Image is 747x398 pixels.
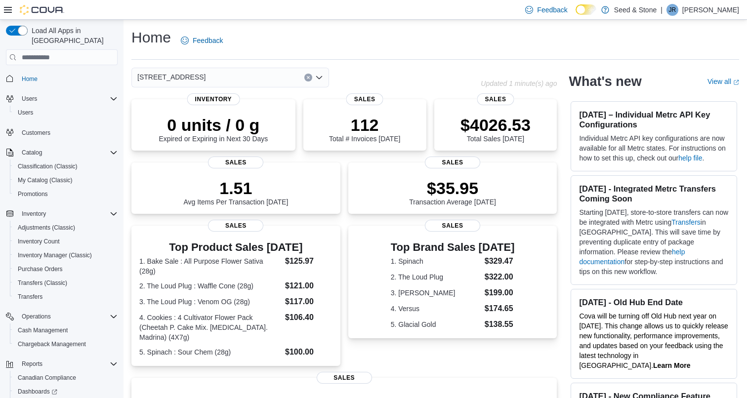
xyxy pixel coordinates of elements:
dt: 1. Spinach [391,256,481,266]
dt: 1. Bake Sale : All Purpose Flower Sativa (28g) [139,256,281,276]
dd: $121.00 [285,280,332,292]
h3: [DATE] - Integrated Metrc Transfers Coming Soon [579,184,729,203]
button: Users [2,92,122,106]
span: Sales [477,93,514,105]
p: Starting [DATE], store-to-store transfers can now be integrated with Metrc using in [GEOGRAPHIC_D... [579,207,729,277]
p: Updated 1 minute(s) ago [481,80,557,87]
button: Transfers (Classic) [10,276,122,290]
p: 1.51 [183,178,288,198]
span: Transfers (Classic) [14,277,118,289]
svg: External link [733,80,739,85]
div: Jimmie Rao [666,4,678,16]
span: Chargeback Management [14,338,118,350]
p: $4026.53 [460,115,531,135]
button: Catalog [18,147,46,159]
button: Clear input [304,74,312,81]
span: Purchase Orders [18,265,63,273]
span: Inventory Count [14,236,118,247]
button: Transfers [10,290,122,304]
span: Dashboards [14,386,118,398]
span: Inventory [18,208,118,220]
span: Sales [317,372,372,384]
span: Home [22,75,38,83]
p: 0 units / 0 g [159,115,268,135]
a: Promotions [14,188,52,200]
h2: What's new [569,74,641,89]
dd: $174.65 [485,303,515,315]
button: Reports [2,357,122,371]
span: Chargeback Management [18,340,86,348]
span: Reports [22,360,42,368]
span: Operations [18,311,118,322]
a: Classification (Classic) [14,160,82,172]
span: Users [18,93,118,105]
dd: $100.00 [285,346,332,358]
a: Purchase Orders [14,263,67,275]
a: Transfers (Classic) [14,277,71,289]
a: Adjustments (Classic) [14,222,79,234]
span: Feedback [193,36,223,45]
span: [STREET_ADDRESS] [137,71,206,83]
dd: $138.55 [485,318,515,330]
h3: Top Product Sales [DATE] [139,241,332,253]
span: Transfers [18,293,42,301]
div: Total Sales [DATE] [460,115,531,143]
span: Transfers (Classic) [18,279,67,287]
h3: [DATE] - Old Hub End Date [579,297,729,307]
span: Classification (Classic) [14,160,118,172]
span: JR [669,4,676,16]
h1: Home [131,28,171,47]
dt: 3. [PERSON_NAME] [391,288,481,298]
span: Users [22,95,37,103]
a: Dashboards [14,386,61,398]
a: Transfers [14,291,46,303]
a: Cash Management [14,324,72,336]
dt: 4. Cookies : 4 Cultivator Flower Pack (Cheetah P. Cake Mix. [MEDICAL_DATA]. Madrina) (4X7g) [139,313,281,342]
a: Inventory Count [14,236,64,247]
p: Seed & Stone [614,4,657,16]
button: My Catalog (Classic) [10,173,122,187]
span: Adjustments (Classic) [14,222,118,234]
button: Catalog [2,146,122,159]
dt: 5. Glacial Gold [391,319,481,329]
a: help file [678,154,702,162]
dd: $322.00 [485,271,515,283]
button: Operations [2,310,122,323]
a: View allExternal link [707,78,739,85]
h3: [DATE] – Individual Metrc API Key Configurations [579,110,729,129]
span: Inventory Manager (Classic) [18,251,92,259]
a: Customers [18,127,54,139]
span: Canadian Compliance [18,374,76,382]
a: Home [18,73,41,85]
span: Inventory Count [18,238,60,245]
button: Chargeback Management [10,337,122,351]
span: Users [18,109,33,117]
span: Cova will be turning off Old Hub next year on [DATE]. This change allows us to quickly release ne... [579,312,728,369]
button: Operations [18,311,55,322]
a: Feedback [177,31,227,50]
div: Expired or Expiring in Next 30 Days [159,115,268,143]
dd: $125.97 [285,255,332,267]
button: Users [10,106,122,119]
button: Inventory Count [10,235,122,248]
a: Chargeback Management [14,338,90,350]
dd: $117.00 [285,296,332,308]
dd: $329.47 [485,255,515,267]
input: Dark Mode [576,4,596,15]
span: Cash Management [18,326,68,334]
span: Home [18,72,118,84]
span: Inventory Manager (Classic) [14,249,118,261]
span: Load All Apps in [GEOGRAPHIC_DATA] [28,26,118,45]
button: Classification (Classic) [10,159,122,173]
span: Catalog [22,149,42,157]
button: Cash Management [10,323,122,337]
span: Catalog [18,147,118,159]
button: Purchase Orders [10,262,122,276]
button: Inventory [2,207,122,221]
dt: 2. The Loud Plug [391,272,481,282]
span: Sales [425,157,480,168]
div: Transaction Average [DATE] [409,178,496,206]
a: Learn More [653,361,690,369]
span: Promotions [14,188,118,200]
